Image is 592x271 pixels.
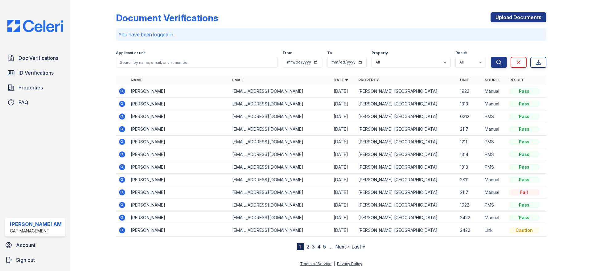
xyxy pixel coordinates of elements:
[356,110,457,123] td: [PERSON_NAME] [GEOGRAPHIC_DATA]
[482,224,507,237] td: Link
[482,98,507,110] td: Manual
[458,186,482,199] td: 2117
[356,85,457,98] td: [PERSON_NAME] [GEOGRAPHIC_DATA]
[482,123,507,136] td: Manual
[356,174,457,186] td: [PERSON_NAME] [GEOGRAPHIC_DATA]
[509,113,539,120] div: Pass
[356,186,457,199] td: [PERSON_NAME] [GEOGRAPHIC_DATA]
[331,98,356,110] td: [DATE]
[10,220,62,228] div: [PERSON_NAME] AM
[230,123,331,136] td: [EMAIL_ADDRESS][DOMAIN_NAME]
[328,243,333,250] span: …
[18,84,43,91] span: Properties
[482,85,507,98] td: Manual
[458,148,482,161] td: 1314
[356,211,457,224] td: [PERSON_NAME] [GEOGRAPHIC_DATA]
[327,51,332,55] label: To
[460,78,469,82] a: Unit
[230,148,331,161] td: [EMAIL_ADDRESS][DOMAIN_NAME]
[458,123,482,136] td: 2117
[128,161,230,174] td: [PERSON_NAME]
[458,161,482,174] td: 1313
[482,199,507,211] td: PMS
[331,148,356,161] td: [DATE]
[230,199,331,211] td: [EMAIL_ADDRESS][DOMAIN_NAME]
[372,51,388,55] label: Property
[455,51,467,55] label: Result
[18,54,58,62] span: Doc Verifications
[232,78,244,82] a: Email
[128,174,230,186] td: [PERSON_NAME]
[509,88,539,94] div: Pass
[118,31,544,38] p: You have been logged in
[116,12,218,23] div: Document Verifications
[482,110,507,123] td: PMS
[458,110,482,123] td: 0212
[128,199,230,211] td: [PERSON_NAME]
[230,98,331,110] td: [EMAIL_ADDRESS][DOMAIN_NAME]
[485,78,500,82] a: Source
[128,110,230,123] td: [PERSON_NAME]
[458,199,482,211] td: 1922
[230,224,331,237] td: [EMAIL_ADDRESS][DOMAIN_NAME]
[509,78,524,82] a: Result
[323,244,326,250] a: 5
[356,224,457,237] td: [PERSON_NAME] [GEOGRAPHIC_DATA]
[312,244,315,250] a: 3
[482,161,507,174] td: PMS
[334,261,335,266] div: |
[317,244,321,250] a: 4
[2,254,68,266] a: Sign out
[491,12,546,22] a: Upload Documents
[509,177,539,183] div: Pass
[509,227,539,233] div: Caution
[5,67,65,79] a: ID Verifications
[230,186,331,199] td: [EMAIL_ADDRESS][DOMAIN_NAME]
[128,186,230,199] td: [PERSON_NAME]
[18,99,28,106] span: FAQ
[116,57,278,68] input: Search by name, email, or unit number
[2,20,68,32] img: CE_Logo_Blue-a8612792a0a2168367f1c8372b55b34899dd931a85d93a1a3d3e32e68fde9ad4.png
[128,211,230,224] td: [PERSON_NAME]
[128,136,230,148] td: [PERSON_NAME]
[458,98,482,110] td: 1313
[128,224,230,237] td: [PERSON_NAME]
[306,244,309,250] a: 2
[131,78,142,82] a: Name
[230,85,331,98] td: [EMAIL_ADDRESS][DOMAIN_NAME]
[334,78,348,82] a: Date ▼
[482,148,507,161] td: PMS
[331,161,356,174] td: [DATE]
[331,85,356,98] td: [DATE]
[128,123,230,136] td: [PERSON_NAME]
[230,174,331,186] td: [EMAIL_ADDRESS][DOMAIN_NAME]
[283,51,292,55] label: From
[509,189,539,195] div: Fail
[331,211,356,224] td: [DATE]
[458,174,482,186] td: 2811
[458,136,482,148] td: 1211
[509,151,539,158] div: Pass
[16,256,35,264] span: Sign out
[335,244,349,250] a: Next ›
[356,98,457,110] td: [PERSON_NAME] [GEOGRAPHIC_DATA]
[358,78,379,82] a: Property
[128,85,230,98] td: [PERSON_NAME]
[356,161,457,174] td: [PERSON_NAME] [GEOGRAPHIC_DATA]
[2,239,68,251] a: Account
[5,81,65,94] a: Properties
[331,224,356,237] td: [DATE]
[5,52,65,64] a: Doc Verifications
[230,136,331,148] td: [EMAIL_ADDRESS][DOMAIN_NAME]
[16,241,35,249] span: Account
[509,126,539,132] div: Pass
[482,211,507,224] td: Manual
[356,136,457,148] td: [PERSON_NAME] [GEOGRAPHIC_DATA]
[297,243,304,250] div: 1
[509,202,539,208] div: Pass
[230,161,331,174] td: [EMAIL_ADDRESS][DOMAIN_NAME]
[128,148,230,161] td: [PERSON_NAME]
[230,211,331,224] td: [EMAIL_ADDRESS][DOMAIN_NAME]
[509,139,539,145] div: Pass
